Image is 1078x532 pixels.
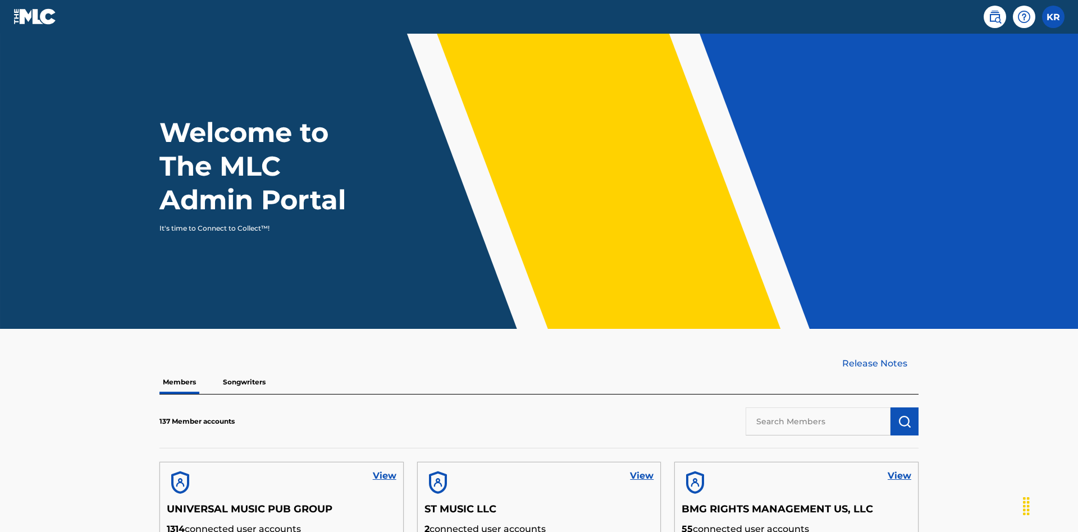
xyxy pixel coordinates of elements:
p: It's time to Connect to Collect™! [159,223,354,233]
p: Songwriters [220,370,269,394]
h5: ST MUSIC LLC [424,503,654,522]
div: User Menu [1042,6,1065,28]
img: MLC Logo [13,8,57,25]
img: Search Works [898,415,911,428]
a: Public Search [984,6,1006,28]
div: Drag [1017,489,1035,523]
img: account [682,469,709,496]
iframe: Chat Widget [1022,478,1078,532]
div: Help [1013,6,1035,28]
a: View [630,469,654,483]
h1: Welcome to The MLC Admin Portal [159,116,369,217]
input: Search Members [746,407,890,435]
a: Release Notes [842,357,919,370]
p: Members [159,370,199,394]
img: account [424,469,451,496]
img: help [1017,10,1031,24]
h5: BMG RIGHTS MANAGEMENT US, LLC [682,503,911,522]
a: View [888,469,911,483]
h5: UNIVERSAL MUSIC PUB GROUP [167,503,396,522]
a: View [373,469,396,483]
p: 137 Member accounts [159,416,235,426]
img: search [988,10,1002,24]
img: account [167,469,194,496]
